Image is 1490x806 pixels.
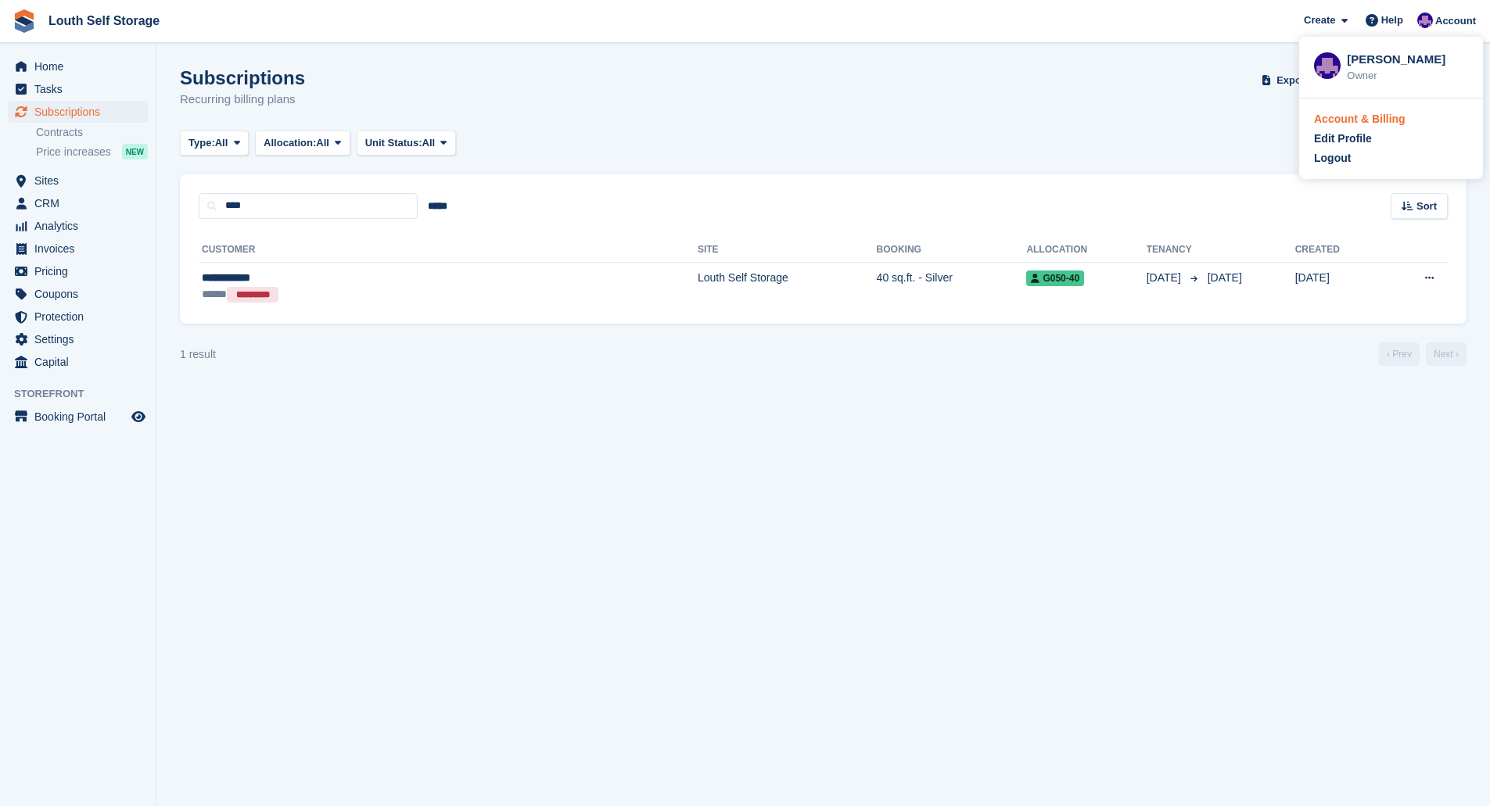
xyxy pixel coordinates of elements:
div: [PERSON_NAME] [1347,51,1468,65]
a: Previous [1379,342,1420,366]
a: Edit Profile [1314,131,1468,147]
a: Preview store [129,407,148,426]
a: Contracts [36,125,148,140]
th: Booking [877,238,1027,263]
a: menu [8,328,148,350]
button: Allocation: All [255,131,350,156]
th: Allocation [1026,238,1146,263]
a: menu [8,351,148,373]
span: Capital [34,351,128,373]
a: menu [8,215,148,237]
div: Edit Profile [1314,131,1372,147]
span: [DATE] [1208,271,1242,284]
span: All [422,135,436,151]
div: Account & Billing [1314,111,1406,127]
th: Customer [199,238,698,263]
a: menu [8,283,148,305]
span: G050-40 [1026,270,1084,286]
span: Storefront [14,386,156,402]
span: All [316,135,329,151]
a: menu [8,306,148,328]
a: Price increases NEW [36,143,148,160]
a: menu [8,101,148,123]
span: Allocation: [264,135,316,151]
span: All [215,135,228,151]
h1: Subscriptions [180,67,305,88]
span: Tasks [34,78,128,100]
span: Type: [188,135,215,151]
div: Owner [1347,68,1468,84]
a: Logout [1314,150,1468,167]
span: Invoices [34,238,128,260]
img: Matthew Frith [1417,13,1433,28]
span: Coupons [34,283,128,305]
span: Create [1304,13,1335,28]
a: Louth Self Storage [42,8,166,34]
p: Recurring billing plans [180,91,305,109]
span: Sort [1416,199,1437,214]
span: CRM [34,192,128,214]
a: menu [8,170,148,192]
a: menu [8,192,148,214]
button: Type: All [180,131,249,156]
span: Unit Status: [365,135,422,151]
a: menu [8,238,148,260]
td: Louth Self Storage [698,262,877,311]
a: Next [1426,342,1467,366]
span: Subscriptions [34,101,128,123]
span: Protection [34,306,128,328]
div: 1 result [180,346,216,363]
a: menu [8,406,148,428]
span: Price increases [36,145,111,159]
a: Account & Billing [1314,111,1468,127]
th: Created [1295,238,1384,263]
span: Booking Portal [34,406,128,428]
span: Home [34,56,128,77]
span: Sites [34,170,128,192]
a: menu [8,56,148,77]
span: Help [1381,13,1403,28]
a: menu [8,78,148,100]
th: Site [698,238,877,263]
div: NEW [122,144,148,159]
img: Matthew Frith [1314,52,1341,79]
span: Export [1276,73,1309,88]
img: stora-icon-8386f47178a22dfd0bd8f6a31ec36ba5ce8667c1dd55bd0f319d3a0aa187defe.svg [13,9,36,33]
div: Logout [1314,150,1351,167]
a: menu [8,260,148,282]
span: [DATE] [1147,270,1184,286]
td: 40 sq.ft. - Silver [877,262,1027,311]
span: Analytics [34,215,128,237]
span: Account [1435,13,1476,29]
span: Settings [34,328,128,350]
button: Export [1258,67,1327,93]
td: [DATE] [1295,262,1384,311]
th: Tenancy [1147,238,1201,263]
nav: Page [1376,342,1470,366]
button: Unit Status: All [357,131,456,156]
span: Pricing [34,260,128,282]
